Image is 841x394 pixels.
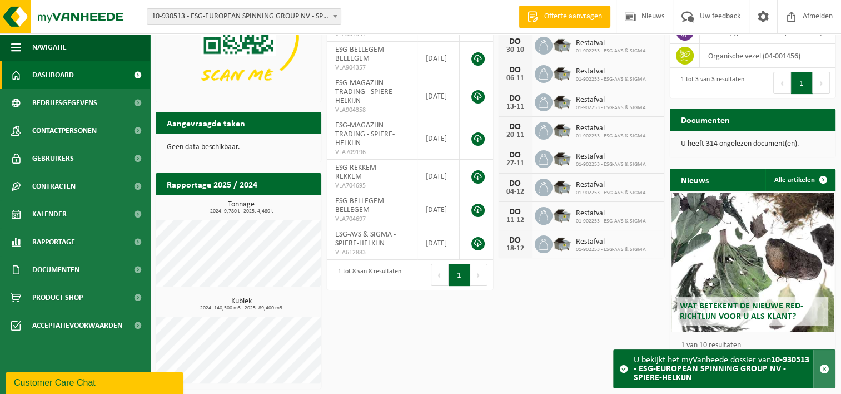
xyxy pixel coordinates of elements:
[681,140,824,148] p: U heeft 314 ongelezen document(en).
[576,105,646,111] span: 01-902253 - ESG-AVS & SIGMA
[553,234,571,253] img: WB-5000-GAL-GY-01
[335,121,395,147] span: ESG-MAGAZIJN TRADING - SPIERE-HELKIJN
[32,200,67,228] span: Kalender
[680,302,803,321] span: Wat betekent de nieuwe RED-richtlijn voor u als klant?
[504,160,526,168] div: 27-11
[576,218,646,225] span: 01-902253 - ESG-AVS & SIGMA
[161,201,321,214] h3: Tonnage
[576,48,646,55] span: 01-902253 - ESG-AVS & SIGMA
[504,46,526,54] div: 30-10
[675,71,744,95] div: 1 tot 3 van 3 resultaten
[6,370,186,394] iframe: chat widget
[576,133,646,140] span: 01-902253 - ESG-AVS & SIGMA
[449,264,470,286] button: 1
[417,193,460,226] td: [DATE]
[576,67,646,76] span: Restafval
[147,8,341,25] span: 10-930513 - ESG-EUROPEAN SPINNING GROUP NV - SPIERE-HELKIJN
[813,72,830,94] button: Next
[671,193,834,332] a: Wat betekent de nieuwe RED-richtlijn voor u als klant?
[504,179,526,188] div: DO
[167,144,310,151] p: Geen data beschikbaar.
[417,160,460,193] td: [DATE]
[504,103,526,111] div: 13-11
[238,195,320,217] a: Bekijk rapportage
[32,89,97,117] span: Bedrijfsgegevens
[553,149,571,168] img: WB-5000-GAL-GY-01
[335,181,409,190] span: VLA704695
[504,188,526,196] div: 04-12
[32,117,97,145] span: Contactpersonen
[335,106,409,115] span: VLA904358
[519,6,610,28] a: Offerte aanvragen
[541,11,605,22] span: Offerte aanvragen
[156,112,256,134] h2: Aangevraagde taken
[335,230,396,248] span: ESG-AVS & SIGMA - SPIERE-HELKIJN
[576,209,646,218] span: Restafval
[504,75,526,82] div: 06-11
[161,209,321,214] span: 2024: 9,780 t - 2025: 4,480 t
[553,177,571,196] img: WB-5000-GAL-GY-01
[332,263,401,287] div: 1 tot 8 van 8 resultaten
[553,120,571,139] img: WB-5000-GAL-GY-01
[553,92,571,111] img: WB-5000-GAL-GY-01
[791,72,813,94] button: 1
[504,208,526,216] div: DO
[32,173,76,200] span: Contracten
[161,298,321,311] h3: Kubiek
[335,215,409,224] span: VLA704697
[576,161,646,168] span: 01-902253 - ESG-AVS & SIGMA
[576,247,646,253] span: 01-902253 - ESG-AVS & SIGMA
[504,245,526,253] div: 18-12
[576,238,646,247] span: Restafval
[504,236,526,245] div: DO
[335,79,395,105] span: ESG-MAGAZIJN TRADING - SPIERE-HELKIJN
[32,145,74,173] span: Gebruikers
[32,312,122,339] span: Acceptatievoorwaarden
[576,190,646,196] span: 01-902253 - ESG-AVS & SIGMA
[576,76,646,83] span: 01-902253 - ESG-AVS & SIGMA
[504,94,526,103] div: DO
[670,169,720,190] h2: Nieuws
[576,96,646,105] span: Restafval
[504,122,526,131] div: DO
[670,109,741,130] h2: Documenten
[553,205,571,224] img: WB-5000-GAL-GY-01
[576,181,646,190] span: Restafval
[504,37,526,46] div: DO
[32,33,67,61] span: Navigatie
[634,350,813,388] div: U bekijkt het myVanheede dossier van
[504,66,526,75] div: DO
[335,63,409,72] span: VLA904357
[147,9,341,24] span: 10-930513 - ESG-EUROPEAN SPINNING GROUP NV - SPIERE-HELKIJN
[576,152,646,161] span: Restafval
[335,248,409,257] span: VLA612883
[681,342,830,349] p: 1 van 10 resultaten
[634,356,809,382] strong: 10-930513 - ESG-EUROPEAN SPINNING GROUP NV - SPIERE-HELKIJN
[417,75,460,117] td: [DATE]
[553,63,571,82] img: WB-5000-GAL-GY-01
[417,117,460,160] td: [DATE]
[156,173,268,195] h2: Rapportage 2025 / 2024
[335,46,388,63] span: ESG-BELLEGEM - BELLEGEM
[504,216,526,224] div: 11-12
[32,256,79,284] span: Documenten
[576,39,646,48] span: Restafval
[32,228,75,256] span: Rapportage
[431,264,449,286] button: Previous
[417,42,460,75] td: [DATE]
[335,30,409,39] span: VLA904354
[576,124,646,133] span: Restafval
[335,164,380,181] span: ESG-REKKEM - REKKEM
[700,44,835,68] td: organische vezel (04-001456)
[470,264,487,286] button: Next
[32,284,83,312] span: Product Shop
[765,169,834,191] a: Alle artikelen
[417,226,460,260] td: [DATE]
[161,306,321,311] span: 2024: 140,500 m3 - 2025: 89,400 m3
[773,72,791,94] button: Previous
[553,35,571,54] img: WB-5000-GAL-GY-01
[504,131,526,139] div: 20-11
[32,61,74,89] span: Dashboard
[504,151,526,160] div: DO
